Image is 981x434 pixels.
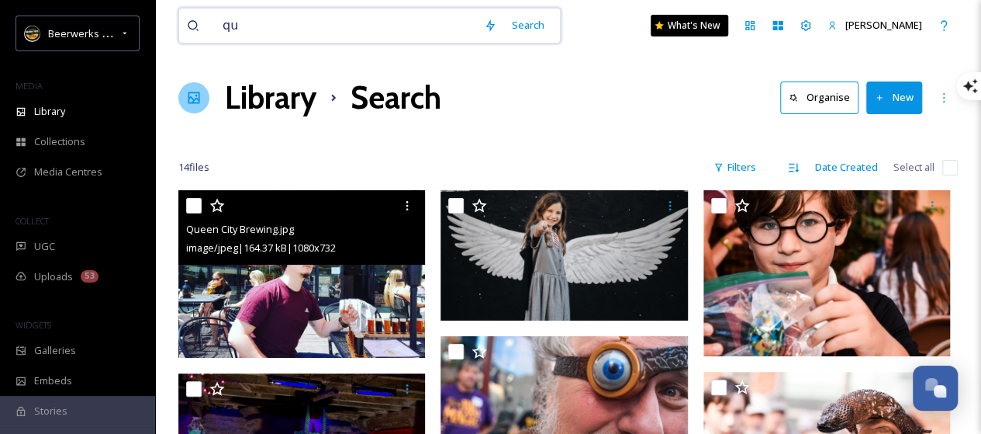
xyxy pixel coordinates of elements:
[351,75,441,121] h1: Search
[34,269,73,284] span: Uploads
[16,319,51,331] span: WIDGETS
[81,270,98,283] div: 53
[34,165,102,179] span: Media Centres
[651,15,728,36] a: What's New
[820,10,930,40] a: [PERSON_NAME]
[34,373,72,388] span: Embeds
[34,404,67,418] span: Stories
[215,9,476,43] input: Search your library
[893,160,934,175] span: Select all
[48,26,121,40] span: Beerwerks Trail
[440,190,691,321] img: QCMM22-202.jpg
[34,343,76,358] span: Galleries
[178,190,425,357] img: Queen City Brewing.jpg
[703,190,954,356] img: QCMM2018-338.jpg
[25,26,40,41] img: beerwerks-logo%402x.png
[504,10,552,40] div: Search
[706,152,764,182] div: Filters
[845,18,922,32] span: [PERSON_NAME]
[807,152,886,182] div: Date Created
[16,215,49,227] span: COLLECT
[780,82,866,113] a: Organise
[780,82,858,113] button: Organise
[913,366,958,411] button: Open Chat
[34,104,65,119] span: Library
[866,82,922,113] button: New
[34,239,55,254] span: UGC
[186,241,336,255] span: image/jpeg | 164.37 kB | 1080 x 732
[225,75,316,121] a: Library
[178,160,209,175] span: 14 file s
[34,134,85,149] span: Collections
[186,222,294,236] span: Queen City Brewing.jpg
[16,80,43,92] span: MEDIA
